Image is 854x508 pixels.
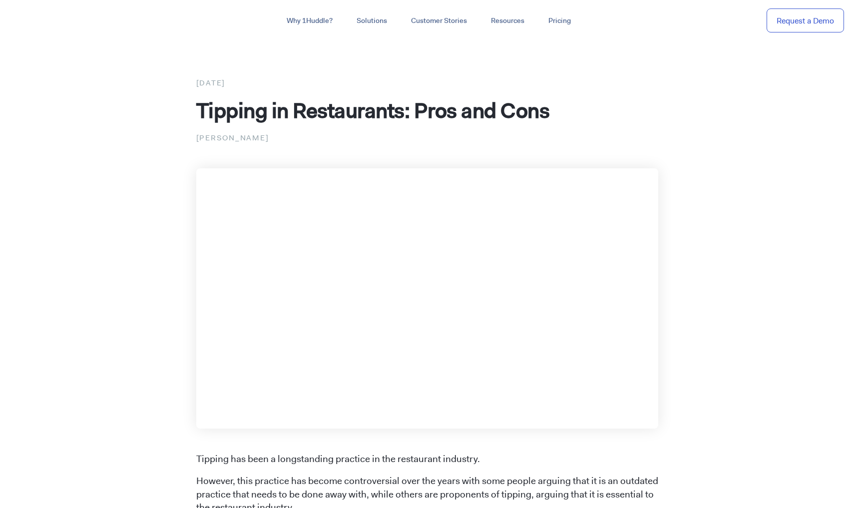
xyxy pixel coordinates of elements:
[196,131,658,144] p: [PERSON_NAME]
[10,11,81,30] img: ...
[196,96,550,124] span: Tipping in Restaurants: Pros and Cons
[536,12,583,30] a: Pricing
[399,12,479,30] a: Customer Stories
[196,76,658,89] div: [DATE]
[479,12,536,30] a: Resources
[196,453,658,466] p: Tipping has been a longstanding practice in the restaurant industry.
[275,12,345,30] a: Why 1Huddle?
[767,8,844,33] a: Request a Demo
[345,12,399,30] a: Solutions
